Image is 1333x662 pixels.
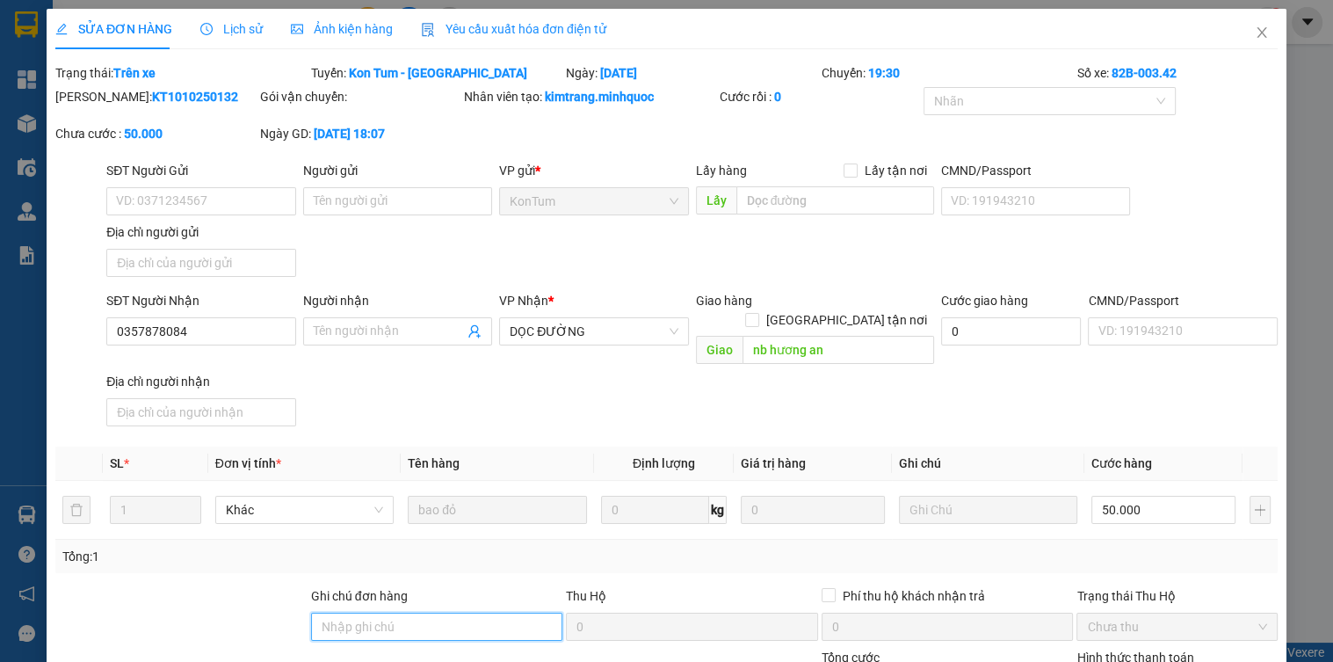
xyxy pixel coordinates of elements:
[566,589,606,603] span: Thu Hộ
[510,188,677,215] span: KonTum
[736,186,934,215] input: Dọc đường
[741,456,806,470] span: Giá trị hàng
[124,127,163,141] b: 50.000
[106,222,295,242] div: Địa chỉ người gửi
[303,161,492,180] div: Người gửi
[696,336,743,364] span: Giao
[106,249,295,277] input: Địa chỉ của người gửi
[1087,614,1266,640] span: Chưa thu
[110,456,124,470] span: SL
[200,22,263,36] span: Lịch sử
[1237,9,1286,58] button: Close
[311,589,408,603] label: Ghi chú đơn hàng
[633,456,695,470] span: Định lượng
[303,291,492,310] div: Người nhận
[941,317,1082,346] input: Cước giao hàng
[564,63,820,83] div: Ngày:
[892,447,1084,481] th: Ghi chú
[696,186,736,215] span: Lấy
[62,547,516,566] div: Tổng: 1
[499,161,688,180] div: VP gửi
[55,87,256,106] div: [PERSON_NAME]:
[215,456,281,470] span: Đơn vị tính
[820,63,1076,83] div: Chuyến:
[1111,66,1176,80] b: 82B-003.42
[55,23,68,35] span: edit
[309,63,565,83] div: Tuyến:
[600,66,637,80] b: [DATE]
[545,90,654,104] b: kimtrang.minhquoc
[941,161,1130,180] div: CMND/Passport
[408,496,586,524] input: VD: Bàn, Ghế
[1076,586,1277,606] div: Trạng thái Thu Hộ
[868,66,900,80] b: 19:30
[741,496,885,524] input: 0
[1250,496,1271,524] button: plus
[54,63,309,83] div: Trạng thái:
[696,294,752,308] span: Giao hàng
[106,398,295,426] input: Địa chỉ của người nhận
[510,318,677,345] span: DỌC ĐƯỜNG
[467,324,482,338] span: user-add
[759,310,934,330] span: [GEOGRAPHIC_DATA] tận nơi
[200,23,213,35] span: clock-circle
[314,127,385,141] b: [DATE] 18:07
[106,372,295,391] div: Địa chỉ người nhận
[836,586,992,606] span: Phí thu hộ khách nhận trả
[464,87,716,106] div: Nhân viên tạo:
[408,456,460,470] span: Tên hàng
[260,124,460,143] div: Ngày GD:
[1088,291,1277,310] div: CMND/Passport
[499,294,548,308] span: VP Nhận
[709,496,727,524] span: kg
[152,90,238,104] b: KT1010250132
[113,66,156,80] b: Trên xe
[774,90,781,104] b: 0
[55,22,172,36] span: SỬA ĐƠN HÀNG
[720,87,920,106] div: Cước rồi :
[1091,456,1152,470] span: Cước hàng
[55,124,256,143] div: Chưa cước :
[941,294,1028,308] label: Cước giao hàng
[1255,25,1269,40] span: close
[349,66,527,80] b: Kon Tum - [GEOGRAPHIC_DATA]
[743,336,934,364] input: Dọc đường
[311,613,563,641] input: Ghi chú đơn hàng
[291,22,393,36] span: Ảnh kiện hàng
[899,496,1077,524] input: Ghi Chú
[106,291,295,310] div: SĐT Người Nhận
[226,497,383,523] span: Khác
[260,87,460,106] div: Gói vận chuyển:
[106,161,295,180] div: SĐT Người Gửi
[858,161,934,180] span: Lấy tận nơi
[291,23,303,35] span: picture
[696,164,747,178] span: Lấy hàng
[421,22,606,36] span: Yêu cầu xuất hóa đơn điện tử
[62,496,91,524] button: delete
[1075,63,1279,83] div: Số xe:
[421,23,435,37] img: icon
